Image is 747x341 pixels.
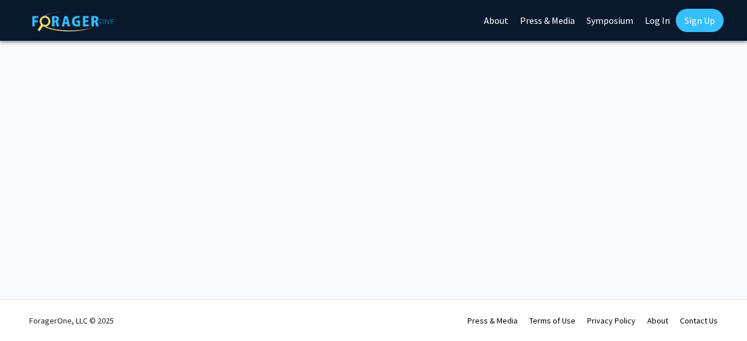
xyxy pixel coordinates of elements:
a: Privacy Policy [587,315,636,326]
a: Press & Media [467,315,518,326]
div: ForagerOne, LLC © 2025 [29,300,114,341]
img: ForagerOne Logo [32,11,114,31]
a: Contact Us [680,315,718,326]
a: Sign Up [676,9,724,32]
a: About [647,315,668,326]
a: Terms of Use [529,315,575,326]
